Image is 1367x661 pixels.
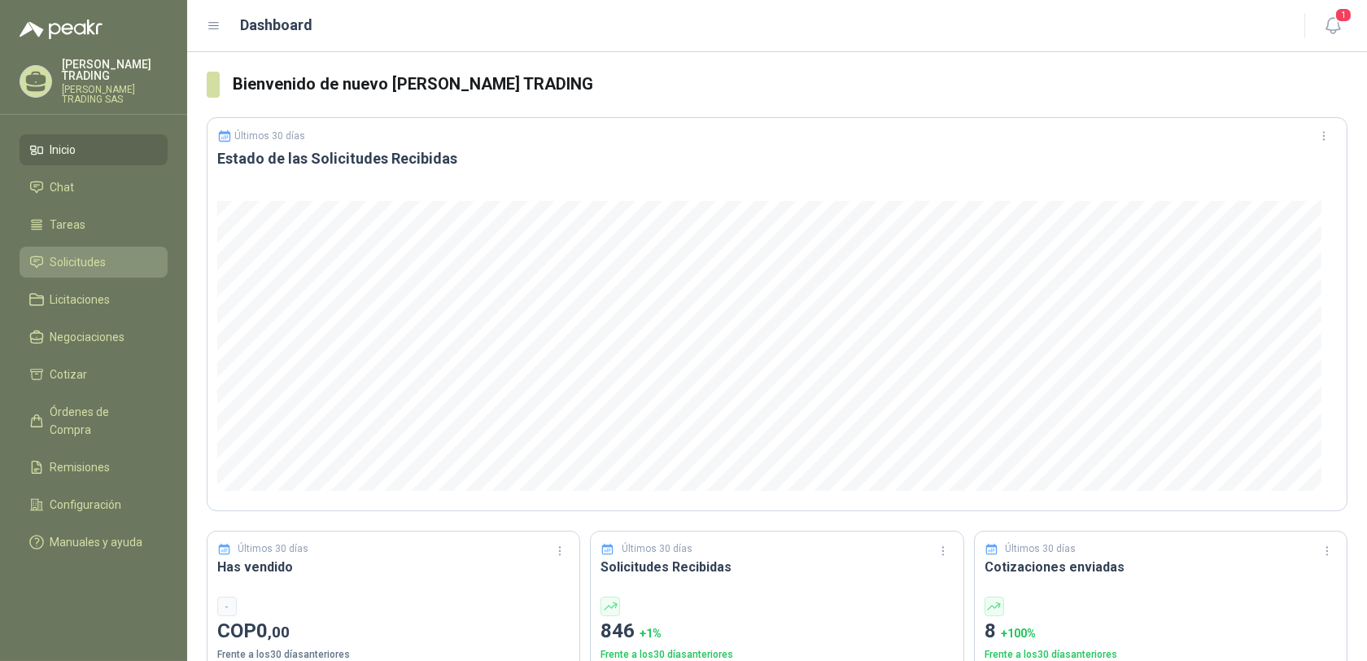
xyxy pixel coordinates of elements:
h3: Has vendido [217,557,570,577]
span: + 1 % [640,627,662,640]
a: Tareas [20,209,168,240]
span: 1 [1334,7,1352,23]
h3: Estado de las Solicitudes Recibidas [217,149,1337,169]
h1: Dashboard [241,14,313,37]
a: Solicitudes [20,247,168,278]
a: Configuración [20,489,168,520]
span: Órdenes de Compra [50,403,152,439]
h3: Solicitudes Recibidas [601,557,953,577]
span: Remisiones [50,458,111,476]
span: Configuración [50,496,122,514]
p: Últimos 30 días [238,541,309,557]
a: Cotizar [20,359,168,390]
p: [PERSON_NAME] TRADING [62,59,168,81]
a: Negociaciones [20,322,168,352]
span: ,00 [268,623,290,641]
p: Últimos 30 días [622,541,692,557]
h3: Cotizaciones enviadas [985,557,1337,577]
p: 846 [601,616,953,647]
img: Logo peakr [20,20,103,39]
div: - [217,597,237,616]
span: Chat [50,178,75,196]
p: Últimos 30 días [1005,541,1076,557]
a: Manuales y ayuda [20,527,168,558]
button: 1 [1318,11,1347,41]
span: Cotizar [50,366,88,383]
p: 8 [985,616,1337,647]
a: Licitaciones [20,284,168,315]
a: Inicio [20,134,168,165]
p: Últimos 30 días [235,130,306,142]
span: Solicitudes [50,253,107,271]
a: Remisiones [20,452,168,483]
span: + 100 % [1001,627,1036,640]
span: Manuales y ayuda [50,533,143,551]
a: Órdenes de Compra [20,396,168,445]
span: 0 [256,619,290,642]
h3: Bienvenido de nuevo [PERSON_NAME] TRADING [233,72,1347,97]
span: Inicio [50,141,76,159]
p: COP [217,616,570,647]
p: [PERSON_NAME] TRADING SAS [62,85,168,104]
span: Tareas [50,216,86,234]
a: Chat [20,172,168,203]
span: Negociaciones [50,328,125,346]
span: Licitaciones [50,291,111,309]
